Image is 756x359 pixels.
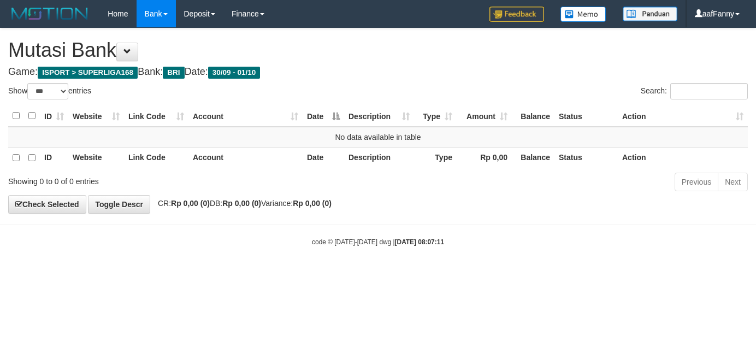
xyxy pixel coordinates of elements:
[623,7,677,21] img: panduan.png
[344,147,414,168] th: Description
[312,238,444,246] small: code © [DATE]-[DATE] dwg |
[618,147,748,168] th: Action
[560,7,606,22] img: Button%20Memo.svg
[208,67,261,79] span: 30/09 - 01/10
[8,5,91,22] img: MOTION_logo.png
[489,7,544,22] img: Feedback.jpg
[8,172,307,187] div: Showing 0 to 0 of 0 entries
[293,199,332,208] strong: Rp 0,00 (0)
[40,105,68,127] th: ID: activate to sort column ascending
[8,83,91,99] label: Show entries
[8,195,86,214] a: Check Selected
[414,105,457,127] th: Type: activate to sort column ascending
[670,83,748,99] input: Search:
[718,173,748,191] a: Next
[124,147,188,168] th: Link Code
[344,105,414,127] th: Description: activate to sort column ascending
[457,147,512,168] th: Rp 0,00
[68,147,124,168] th: Website
[8,127,748,148] td: No data available in table
[675,173,718,191] a: Previous
[641,83,748,99] label: Search:
[8,39,748,61] h1: Mutasi Bank
[40,147,68,168] th: ID
[8,67,748,78] h4: Game: Bank: Date:
[618,105,748,127] th: Action: activate to sort column ascending
[163,67,184,79] span: BRI
[88,195,150,214] a: Toggle Descr
[554,105,618,127] th: Status
[188,147,303,168] th: Account
[68,105,124,127] th: Website: activate to sort column ascending
[303,147,344,168] th: Date
[171,199,210,208] strong: Rp 0,00 (0)
[512,147,554,168] th: Balance
[152,199,332,208] span: CR: DB: Variance:
[395,238,444,246] strong: [DATE] 08:07:11
[457,105,512,127] th: Amount: activate to sort column ascending
[222,199,261,208] strong: Rp 0,00 (0)
[188,105,303,127] th: Account: activate to sort column ascending
[554,147,618,168] th: Status
[38,67,138,79] span: ISPORT > SUPERLIGA168
[124,105,188,127] th: Link Code: activate to sort column ascending
[512,105,554,127] th: Balance
[414,147,457,168] th: Type
[27,83,68,99] select: Showentries
[303,105,344,127] th: Date: activate to sort column descending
